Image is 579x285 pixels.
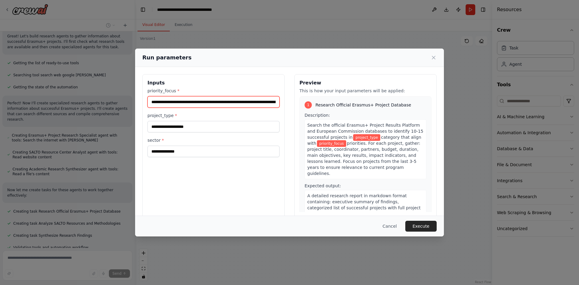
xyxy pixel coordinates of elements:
label: priority_focus [147,88,280,94]
span: Description: [305,113,330,118]
button: Cancel [378,221,402,232]
span: Variable: priority_focus [317,140,346,147]
span: Variable: project_type [353,134,380,141]
span: Expected output: [305,183,341,188]
p: This is how your input parameters will be applied: [299,88,432,94]
span: Research Official Erasmus+ Project Database [315,102,411,108]
span: priorities. For each project, gather: project title, coordinator, partners, budget, duration, mai... [307,141,420,176]
span: A detailed research report in markdown format containing: executive summary of findings, categori... [307,193,423,234]
div: 1 [305,101,312,109]
label: project_type [147,112,280,119]
span: category that align with [307,135,421,146]
span: Search the official Erasmus+ Project Results Platform and European Commission databases to identi... [307,123,423,140]
button: Execute [405,221,437,232]
h2: Run parameters [142,53,191,62]
h3: Inputs [147,79,280,87]
h3: Preview [299,79,432,87]
label: sector [147,137,280,143]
